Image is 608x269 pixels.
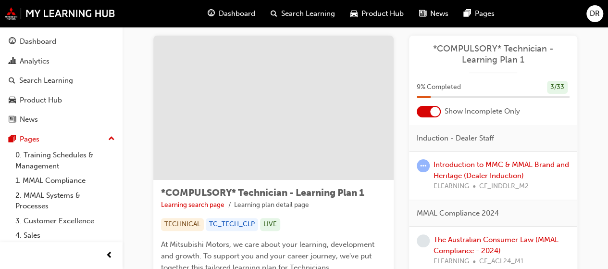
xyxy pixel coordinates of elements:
div: TC_TECH_CLP [206,218,258,231]
span: news-icon [9,115,16,124]
span: Dashboard [219,8,255,19]
span: chart-icon [9,57,16,66]
span: guage-icon [208,8,215,20]
div: Search Learning [19,75,73,86]
span: DR [590,8,600,19]
a: Product Hub [4,91,119,109]
span: Induction - Dealer Staff [417,133,494,144]
div: Product Hub [20,95,62,106]
span: guage-icon [9,38,16,46]
button: Pages [4,130,119,148]
span: car-icon [9,96,16,105]
a: Analytics [4,52,119,70]
div: 3 / 33 [547,81,568,94]
a: Introduction to MMC & MMAL Brand and Heritage (Dealer Induction) [434,160,569,180]
span: CF_INDDLR_M2 [479,181,529,192]
span: *COMPULSORY* Technician - Learning Plan 1 [161,187,364,198]
a: 1. MMAL Compliance [12,173,119,188]
a: 0. Training Schedules & Management [12,148,119,173]
button: DR [586,5,603,22]
div: TECHNICAL [161,218,204,231]
span: Product Hub [361,8,404,19]
span: learningRecordVerb_ATTEMPT-icon [417,159,430,172]
div: LIVE [260,218,280,231]
a: 4. Sales [12,228,119,243]
span: CF_ACL24_M1 [479,256,524,267]
span: Search Learning [281,8,335,19]
a: pages-iconPages [456,4,502,24]
span: news-icon [419,8,426,20]
span: Show Incomplete Only [445,106,520,117]
span: search-icon [271,8,277,20]
span: Pages [475,8,495,19]
span: learningRecordVerb_NONE-icon [417,234,430,247]
a: 2. MMAL Systems & Processes [12,188,119,214]
a: News [4,111,119,128]
div: Dashboard [20,36,56,47]
a: Search Learning [4,72,119,90]
a: guage-iconDashboard [200,4,263,24]
span: prev-icon [106,250,113,262]
li: Learning plan detail page [234,200,309,211]
span: 9 % Completed [417,82,461,93]
span: MMAL Compliance 2024 [417,208,499,219]
span: search-icon [9,77,15,85]
span: ELEARNING [434,181,469,192]
span: up-icon [108,133,115,145]
span: pages-icon [464,8,471,20]
a: news-iconNews [411,4,456,24]
div: News [20,114,38,125]
span: News [430,8,448,19]
a: car-iconProduct Hub [343,4,411,24]
a: The Australian Consumer Law (MMAL Compliance - 2024) [434,235,558,255]
a: Learning search page [161,201,224,209]
a: *COMPULSORY* Technician - Learning Plan 1 [417,43,570,65]
div: Pages [20,134,39,145]
span: car-icon [350,8,358,20]
div: Analytics [20,56,50,67]
a: search-iconSearch Learning [263,4,343,24]
span: ELEARNING [434,256,469,267]
button: DashboardAnalyticsSearch LearningProduct HubNews [4,31,119,130]
a: Dashboard [4,33,119,51]
a: 3. Customer Excellence [12,214,119,229]
span: pages-icon [9,135,16,144]
img: mmal [5,7,115,20]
